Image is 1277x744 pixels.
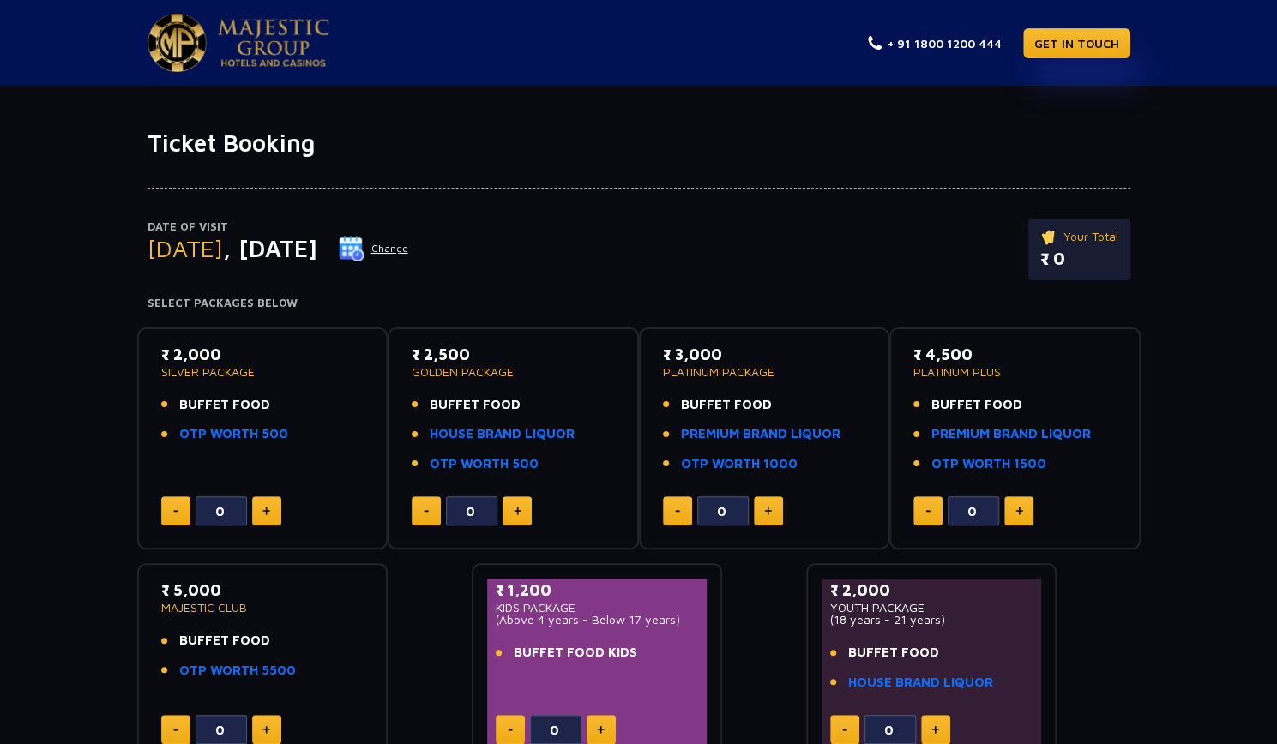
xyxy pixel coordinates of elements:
[675,510,680,513] img: minus
[925,510,931,513] img: minus
[1040,246,1118,272] p: ₹ 0
[848,643,939,663] span: BUFFET FOOD
[430,454,539,474] a: OTP WORTH 500
[1040,227,1058,246] img: ticket
[830,579,1033,602] p: ₹ 2,000
[173,510,178,513] img: minus
[931,395,1022,415] span: BUFFET FOOD
[681,454,798,474] a: OTP WORTH 1000
[1023,28,1130,58] a: GET IN TOUCH
[161,579,364,602] p: ₹ 5,000
[663,343,866,366] p: ₹ 3,000
[218,19,329,67] img: Majestic Pride
[913,343,1117,366] p: ₹ 4,500
[848,673,993,693] a: HOUSE BRAND LIQUOR
[412,366,615,378] p: GOLDEN PACKAGE
[514,507,521,515] img: plus
[931,725,939,734] img: plus
[223,234,317,262] span: , [DATE]
[338,235,409,262] button: Change
[430,395,521,415] span: BUFFET FOOD
[842,729,847,731] img: minus
[179,631,270,651] span: BUFFET FOOD
[496,602,699,614] p: KIDS PACKAGE
[148,297,1130,310] h4: Select Packages Below
[161,366,364,378] p: SILVER PACKAGE
[1015,507,1023,515] img: plus
[508,729,513,731] img: minus
[496,579,699,602] p: ₹ 1,200
[179,424,288,444] a: OTP WORTH 500
[931,454,1046,474] a: OTP WORTH 1500
[681,424,840,444] a: PREMIUM BRAND LIQUOR
[830,614,1033,626] p: (18 years - 21 years)
[830,602,1033,614] p: YOUTH PACKAGE
[597,725,605,734] img: plus
[161,602,364,614] p: MAJESTIC CLUB
[931,424,1091,444] a: PREMIUM BRAND LIQUOR
[663,366,866,378] p: PLATINUM PACKAGE
[913,366,1117,378] p: PLATINUM PLUS
[681,395,772,415] span: BUFFET FOOD
[430,424,575,444] a: HOUSE BRAND LIQUOR
[148,14,207,72] img: Majestic Pride
[764,507,772,515] img: plus
[1040,227,1118,246] p: Your Total
[161,343,364,366] p: ₹ 2,000
[148,219,409,236] p: Date of Visit
[173,729,178,731] img: minus
[514,643,637,663] span: BUFFET FOOD KIDS
[262,507,270,515] img: plus
[424,510,429,513] img: minus
[496,614,699,626] p: (Above 4 years - Below 17 years)
[148,129,1130,158] h1: Ticket Booking
[412,343,615,366] p: ₹ 2,500
[148,234,223,262] span: [DATE]
[262,725,270,734] img: plus
[179,661,296,681] a: OTP WORTH 5500
[179,395,270,415] span: BUFFET FOOD
[868,34,1002,52] a: + 91 1800 1200 444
